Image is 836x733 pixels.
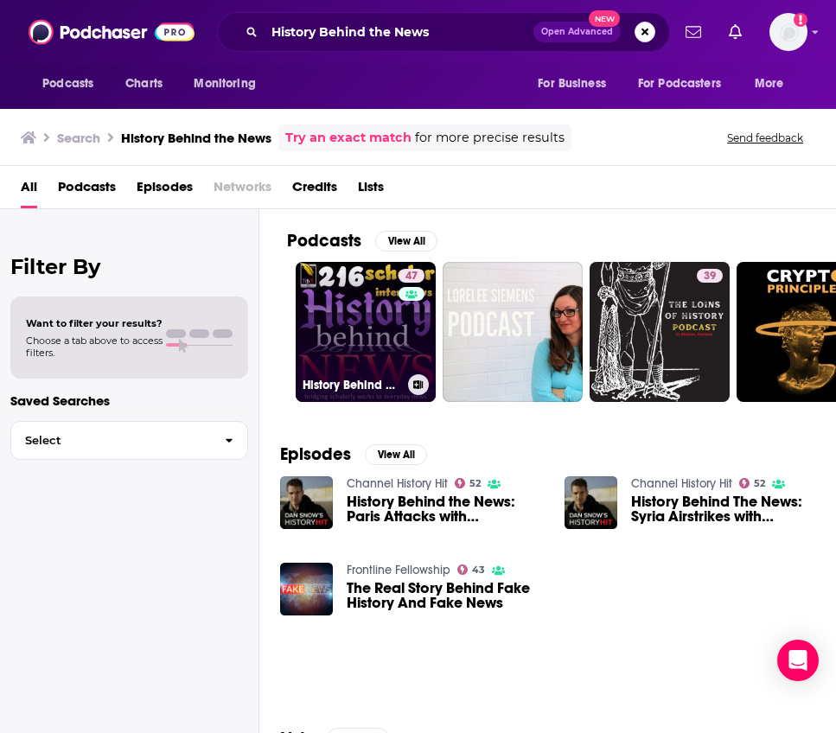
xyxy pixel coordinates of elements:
[697,269,723,283] a: 39
[533,22,621,42] button: Open AdvancedNew
[347,581,544,610] a: The Real Story Behind Fake History And Fake News
[704,268,716,285] span: 39
[526,67,628,100] button: open menu
[265,18,533,46] input: Search podcasts, credits, & more...
[365,444,427,465] button: View All
[472,566,485,574] span: 43
[405,268,418,285] span: 47
[114,67,173,100] a: Charts
[455,478,482,488] a: 52
[457,564,486,575] a: 43
[11,435,211,446] span: Select
[26,335,163,359] span: Choose a tab above to access filters.
[627,67,746,100] button: open menu
[30,67,116,100] button: open menu
[57,130,100,146] h3: Search
[541,28,613,36] span: Open Advanced
[303,378,401,392] h3: History Behind News Program
[121,130,271,146] h3: History Behind the News
[469,480,481,488] span: 52
[631,494,828,524] span: History Behind The News: Syria Airstrikes with [PERSON_NAME]
[679,17,708,47] a: Show notifications dropdown
[415,128,565,148] span: for more precise results
[125,72,163,96] span: Charts
[280,443,427,465] a: EpisodesView All
[375,231,437,252] button: View All
[26,317,163,329] span: Want to filter your results?
[137,173,193,208] a: Episodes
[10,254,248,279] h2: Filter By
[280,443,351,465] h2: Episodes
[590,262,730,402] a: 39
[743,67,806,100] button: open menu
[722,131,808,145] button: Send feedback
[769,13,807,51] button: Show profile menu
[21,173,37,208] a: All
[589,10,620,27] span: New
[347,494,544,524] span: History Behind the News: Paris Attacks with [PERSON_NAME]
[358,173,384,208] a: Lists
[399,269,424,283] a: 47
[538,72,606,96] span: For Business
[638,72,721,96] span: For Podcasters
[722,17,749,47] a: Show notifications dropdown
[292,173,337,208] a: Credits
[194,72,255,96] span: Monitoring
[287,230,437,252] a: PodcastsView All
[214,173,271,208] span: Networks
[10,421,248,460] button: Select
[280,563,333,615] img: The Real Story Behind Fake History And Fake News
[565,476,617,529] img: History Behind The News: Syria Airstrikes with Paul Beaver
[754,480,765,488] span: 52
[739,478,766,488] a: 52
[755,72,784,96] span: More
[631,476,732,491] a: Channel History Hit
[287,230,361,252] h2: Podcasts
[777,640,819,681] div: Open Intercom Messenger
[42,72,93,96] span: Podcasts
[58,173,116,208] a: Podcasts
[285,128,412,148] a: Try an exact match
[347,494,544,524] a: History Behind the News: Paris Attacks with Tom Holland
[347,476,448,491] a: Channel History Hit
[794,13,807,27] svg: Add a profile image
[631,494,828,524] a: History Behind The News: Syria Airstrikes with Paul Beaver
[217,12,670,52] div: Search podcasts, credits, & more...
[769,13,807,51] span: Logged in as LoriBecker
[10,392,248,409] p: Saved Searches
[296,262,436,402] a: 47History Behind News Program
[280,476,333,529] img: History Behind the News: Paris Attacks with Tom Holland
[182,67,278,100] button: open menu
[347,563,450,577] a: Frontline Fellowship
[29,16,195,48] img: Podchaser - Follow, Share and Rate Podcasts
[769,13,807,51] img: User Profile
